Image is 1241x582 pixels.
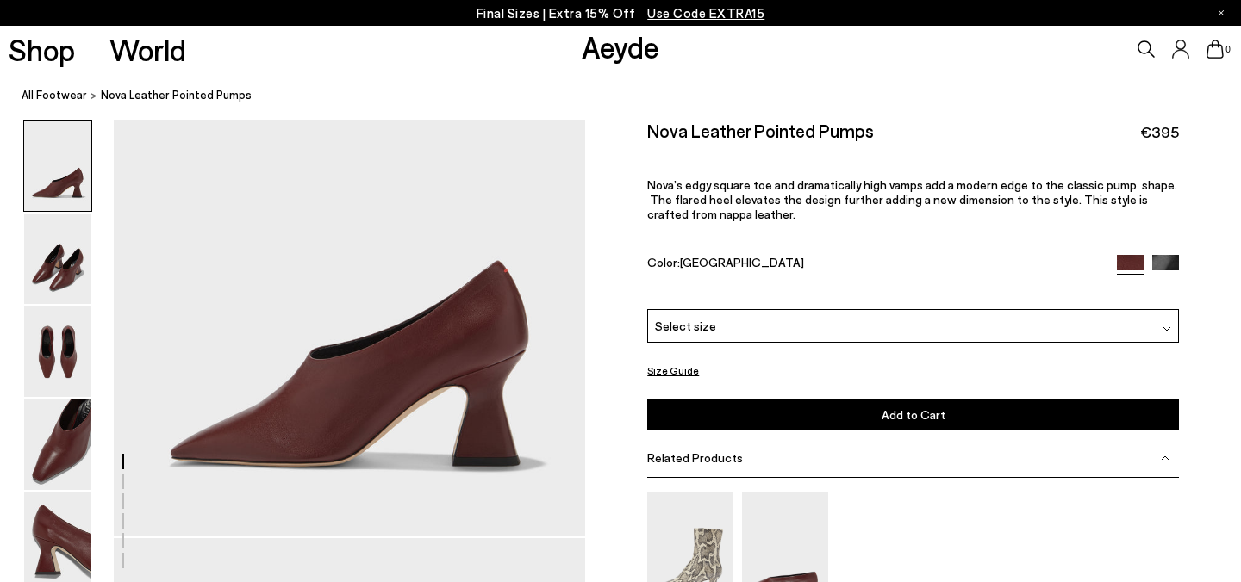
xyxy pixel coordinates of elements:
a: 0 [1207,40,1224,59]
span: Nova Leather Pointed Pumps [101,86,252,104]
span: Add to Cart [882,407,945,422]
p: Final Sizes | Extra 15% Off [477,3,765,24]
img: Nova Leather Pointed Pumps - Image 4 [24,399,91,490]
button: Add to Cart [647,399,1179,430]
img: Nova Leather Pointed Pumps - Image 3 [24,306,91,397]
img: svg%3E [1161,454,1169,462]
span: €395 [1140,121,1179,143]
a: Aeyde [582,28,659,65]
a: All Footwear [22,86,87,104]
p: Nova’s edgy square toe and dramatically high vamps add a modern edge to the classic pump shape. T... [647,177,1179,221]
button: Size Guide [647,360,699,381]
span: [GEOGRAPHIC_DATA] [680,255,804,269]
div: Color: [647,255,1100,275]
a: Shop [9,34,75,65]
img: svg%3E [1163,325,1171,334]
span: Related Products [647,450,743,465]
span: Select size [655,317,716,335]
h2: Nova Leather Pointed Pumps [647,120,874,141]
nav: breadcrumb [22,72,1241,120]
img: Nova Leather Pointed Pumps - Image 2 [24,214,91,304]
img: Nova Leather Pointed Pumps - Image 1 [24,121,91,211]
a: World [109,34,186,65]
span: 0 [1224,45,1232,54]
span: Navigate to /collections/ss25-final-sizes [647,5,764,21]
